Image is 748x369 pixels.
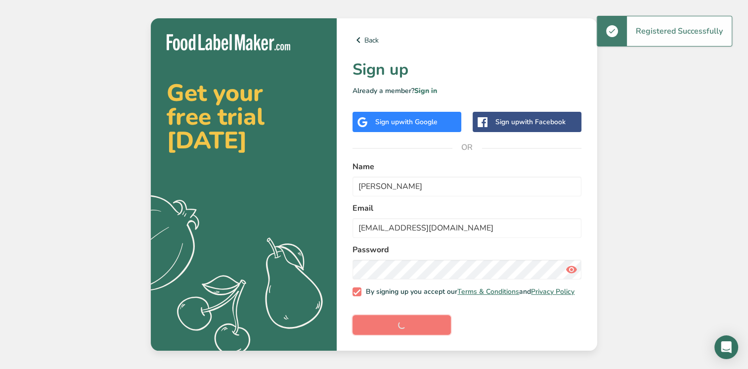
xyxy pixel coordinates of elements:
div: Registered Successfully [627,16,732,46]
input: John Doe [352,177,581,196]
label: Password [352,244,581,256]
a: Terms & Conditions [457,287,519,296]
a: Privacy Policy [531,287,574,296]
label: Name [352,161,581,173]
div: Sign up [375,117,438,127]
span: with Facebook [519,117,566,127]
input: email@example.com [352,218,581,238]
span: By signing up you accept our and [361,287,575,296]
span: with Google [399,117,438,127]
h1: Sign up [352,58,581,82]
p: Already a member? [352,86,581,96]
div: Open Intercom Messenger [714,335,738,359]
label: Email [352,202,581,214]
img: Food Label Maker [167,34,290,50]
h2: Get your free trial [DATE] [167,81,321,152]
span: OR [452,133,482,162]
a: Sign in [414,86,437,95]
div: Sign up [495,117,566,127]
a: Back [352,34,581,46]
